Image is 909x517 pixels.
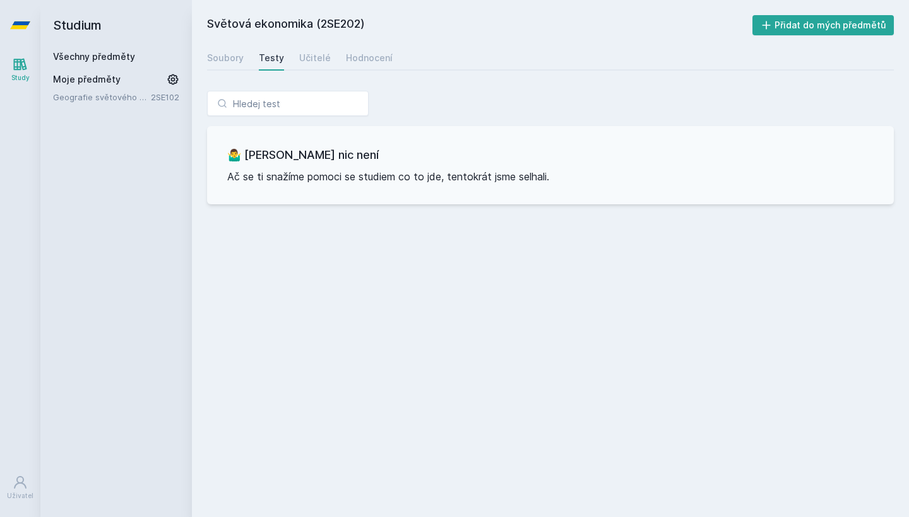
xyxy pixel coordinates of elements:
h3: 🤷‍♂️ [PERSON_NAME] nic není [227,146,874,164]
a: 2SE102 [151,92,179,102]
h2: Světová ekonomika (2SE202) [207,15,752,35]
div: Hodnocení [346,52,393,64]
div: Testy [259,52,284,64]
button: Přidat do mých předmětů [752,15,894,35]
div: Soubory [207,52,244,64]
a: Uživatel [3,468,38,507]
a: Učitelé [299,45,331,71]
p: Ač se ti snažíme pomoci se studiem co to jde, tentokrát jsme selhali. [227,169,874,184]
span: Moje předměty [53,73,121,86]
a: Všechny předměty [53,51,135,62]
a: Testy [259,45,284,71]
input: Hledej test [207,91,369,116]
a: Hodnocení [346,45,393,71]
a: Soubory [207,45,244,71]
div: Uživatel [7,491,33,501]
div: Učitelé [299,52,331,64]
div: Study [11,73,30,83]
a: Geografie světového hospodářství [53,91,151,103]
a: Study [3,50,38,89]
